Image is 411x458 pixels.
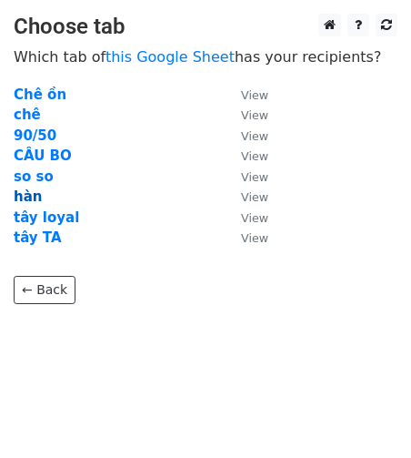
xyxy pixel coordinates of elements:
[14,276,75,304] a: ← Back
[241,129,268,143] small: View
[14,127,56,144] a: 90/50
[223,168,268,185] a: View
[223,188,268,205] a: View
[223,127,268,144] a: View
[223,87,268,103] a: View
[241,149,268,163] small: View
[223,148,268,164] a: View
[14,87,66,103] a: Chê ồn
[241,231,268,245] small: View
[223,209,268,226] a: View
[14,148,72,164] a: CÂU BO
[241,108,268,122] small: View
[14,168,54,185] a: so so
[241,170,268,184] small: View
[223,107,268,123] a: View
[320,371,411,458] iframe: Chat Widget
[223,229,268,246] a: View
[241,88,268,102] small: View
[105,48,235,66] a: this Google Sheet
[14,14,397,40] h3: Choose tab
[241,211,268,225] small: View
[14,107,41,123] a: chê
[14,188,42,205] a: hàn
[14,209,79,226] a: tây loyal
[14,47,397,66] p: Which tab of has your recipients?
[241,190,268,204] small: View
[14,229,62,246] a: tây TA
